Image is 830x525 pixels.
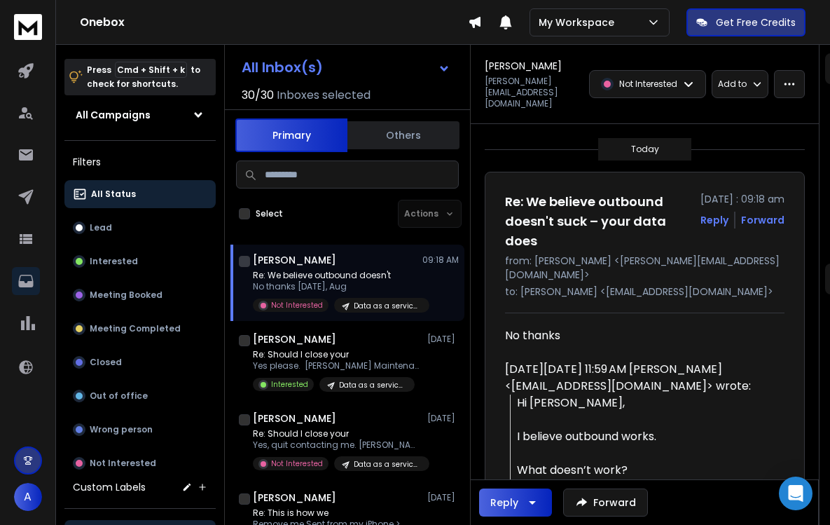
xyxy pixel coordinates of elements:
h1: All Inbox(s) [242,60,323,74]
label: Select [256,208,283,219]
div: No thanks [505,327,773,344]
span: 30 / 30 [242,87,274,104]
button: Forward [563,489,648,517]
span: Cmd + Shift + k [115,62,187,78]
button: A [14,483,42,511]
p: from: [PERSON_NAME] <[PERSON_NAME][EMAIL_ADDRESS][DOMAIN_NAME]> [505,254,784,282]
button: Get Free Credits [686,8,805,36]
h1: Re: We believe outbound doesn't suck – your data does [505,192,692,251]
p: Not Interested [271,458,323,469]
button: Meeting Booked [64,281,216,309]
button: All Campaigns [64,101,216,129]
p: All Status [91,189,136,200]
p: Interested [271,379,308,390]
p: Yes, quit contacting me. [PERSON_NAME] [253,439,421,451]
h1: [PERSON_NAME] [253,411,336,425]
h1: All Campaigns [76,108,151,122]
button: Reply [479,489,552,517]
h1: [PERSON_NAME] [253,253,336,267]
button: Primary [235,118,347,152]
p: Not Interested [90,458,156,469]
img: logo [14,14,42,40]
button: All Status [64,180,216,208]
p: Not Interested [619,79,677,90]
p: Data as a service (DAAS) [339,380,406,390]
div: Reply [490,496,518,510]
p: Yes please. [PERSON_NAME] Maintenance Director Atlanta Neighborhood [253,360,421,371]
button: Closed [64,348,216,376]
button: Interested [64,247,216,275]
p: [DATE] [427,492,459,503]
p: Lead [90,222,112,233]
p: No thanks [DATE], Aug [253,281,421,292]
div: [DATE][DATE] 11:59 AM [PERSON_NAME] <[EMAIL_ADDRESS][DOMAIN_NAME]> wrote: [505,361,773,395]
button: Others [347,120,459,151]
p: My Workspace [539,15,620,29]
button: Meeting Completed [64,315,216,343]
p: Data as a service (DAAS) [354,301,421,311]
p: Re: Should I close your [253,428,421,439]
p: Re: Should I close your [253,349,421,360]
h1: [PERSON_NAME] [253,491,336,505]
p: Add to [718,79,747,90]
h3: Custom Labels [73,480,146,494]
p: Out of office [90,390,148,402]
button: Not Interested [64,449,216,477]
p: Get Free Credits [716,15,796,29]
h3: Inboxes selected [277,87,371,104]
p: Meeting Completed [90,323,181,334]
button: Out of office [64,382,216,410]
p: Press to check for shortcuts. [87,63,200,91]
div: Hi [PERSON_NAME], [517,395,773,411]
p: Meeting Booked [90,289,162,301]
p: to: [PERSON_NAME] <[EMAIL_ADDRESS][DOMAIN_NAME]> [505,285,784,299]
p: [PERSON_NAME][EMAIL_ADDRESS][DOMAIN_NAME] [485,76,581,109]
p: Closed [90,357,122,368]
div: Open Intercom Messenger [779,477,812,510]
p: [DATE] [427,413,459,424]
p: 09:18 AM [422,254,459,266]
div: I believe outbound works. [517,428,773,445]
p: Wrong person [90,424,153,435]
p: [DATE] : 09:18 am [700,192,784,206]
button: Wrong person [64,416,216,444]
h1: Onebox [80,14,468,31]
h1: [PERSON_NAME] [485,59,562,73]
p: Not Interested [271,300,323,311]
p: Data as a service (DAAS) [354,459,421,470]
p: Interested [90,256,138,267]
div: Forward [741,213,784,227]
p: [DATE] [427,334,459,345]
h1: [PERSON_NAME] [253,332,336,346]
h3: Filters [64,152,216,172]
div: What doesn’t work? [517,462,773,479]
button: Lead [64,214,216,242]
p: Re: We believe outbound doesn't [253,270,421,281]
button: Reply [700,213,728,227]
button: All Inbox(s) [230,53,462,81]
p: Re: This is how we [253,507,421,519]
p: Today [631,144,659,155]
